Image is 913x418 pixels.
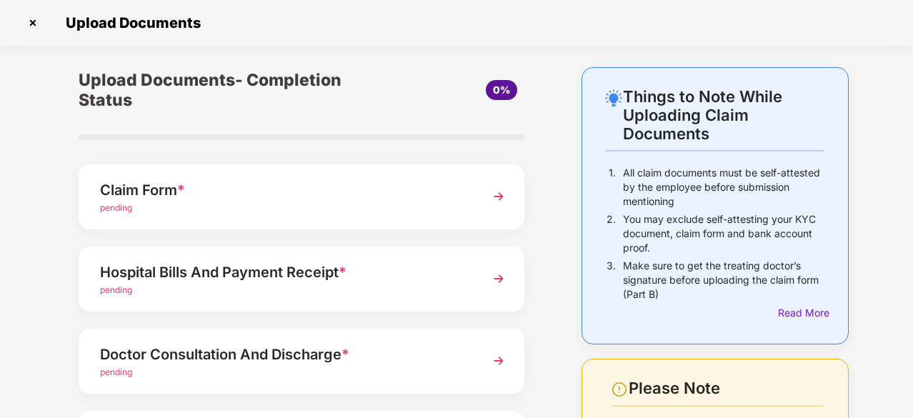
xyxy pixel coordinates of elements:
div: Upload Documents- Completion Status [79,67,376,113]
span: pending [100,284,132,295]
img: svg+xml;base64,PHN2ZyBpZD0iQ3Jvc3MtMzJ4MzIiIHhtbG5zPSJodHRwOi8vd3d3LnczLm9yZy8yMDAwL3N2ZyIgd2lkdG... [21,11,44,34]
p: Make sure to get the treating doctor’s signature before uploading the claim form (Part B) [623,259,824,302]
span: pending [100,202,132,213]
span: 0% [493,84,510,96]
img: svg+xml;base64,PHN2ZyBpZD0iTmV4dCIgeG1sbnM9Imh0dHA6Ly93d3cudzMub3JnLzIwMDAvc3ZnIiB3aWR0aD0iMzYiIG... [486,266,512,292]
img: svg+xml;base64,PHN2ZyB4bWxucz0iaHR0cDovL3d3dy53My5vcmcvMjAwMC9zdmciIHdpZHRoPSIyNC4wOTMiIGhlaWdodD... [605,89,622,106]
p: You may exclude self-attesting your KYC document, claim form and bank account proof. [623,212,824,255]
p: 1. [609,166,616,209]
p: 3. [607,259,616,302]
div: Claim Form [100,179,469,201]
p: 2. [607,212,616,255]
span: pending [100,367,132,377]
div: Read More [778,305,824,321]
span: Upload Documents [51,14,208,31]
div: Hospital Bills And Payment Receipt [100,261,469,284]
p: All claim documents must be self-attested by the employee before submission mentioning [623,166,824,209]
div: Things to Note While Uploading Claim Documents [623,87,824,143]
img: svg+xml;base64,PHN2ZyBpZD0iTmV4dCIgeG1sbnM9Imh0dHA6Ly93d3cudzMub3JnLzIwMDAvc3ZnIiB3aWR0aD0iMzYiIG... [486,348,512,374]
div: Please Note [629,379,824,398]
img: svg+xml;base64,PHN2ZyBpZD0iTmV4dCIgeG1sbnM9Imh0dHA6Ly93d3cudzMub3JnLzIwMDAvc3ZnIiB3aWR0aD0iMzYiIG... [486,184,512,209]
img: svg+xml;base64,PHN2ZyBpZD0iV2FybmluZ18tXzI0eDI0IiBkYXRhLW5hbWU9Ildhcm5pbmcgLSAyNHgyNCIgeG1sbnM9Im... [611,381,628,398]
div: Doctor Consultation And Discharge [100,343,469,366]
